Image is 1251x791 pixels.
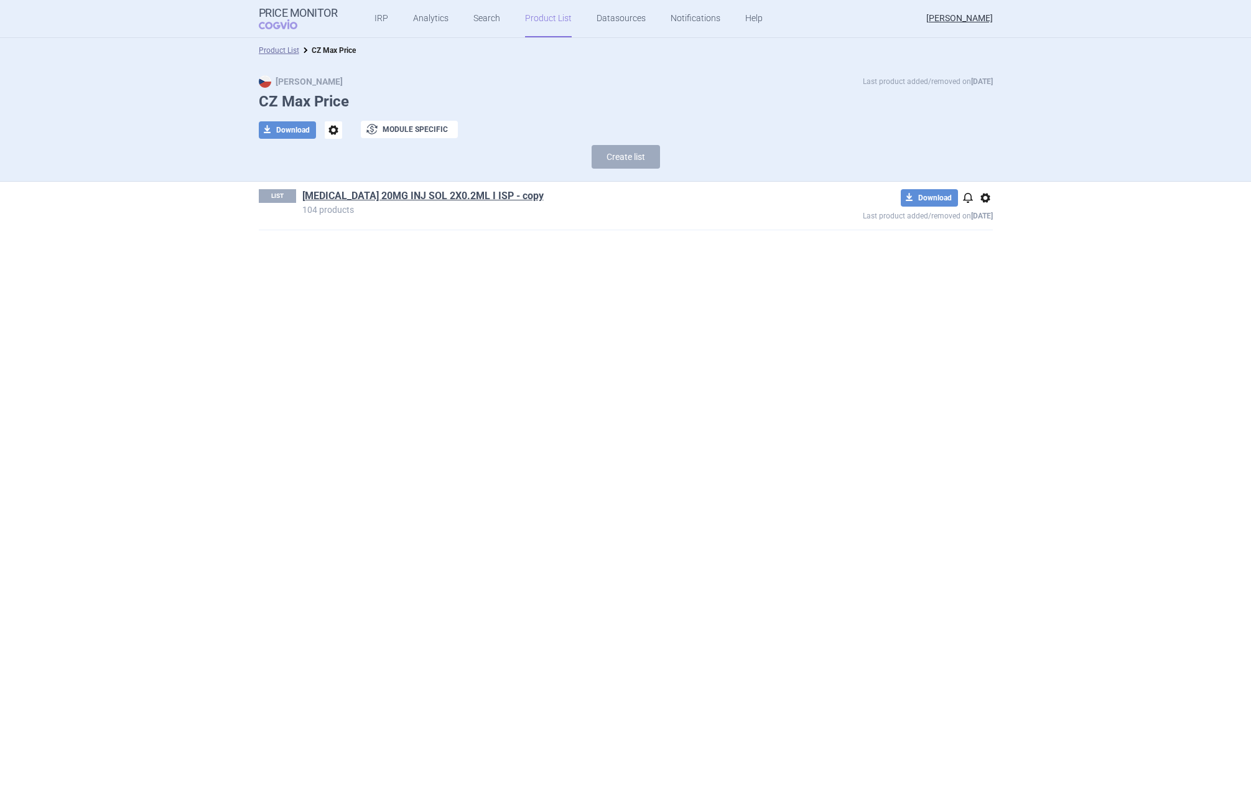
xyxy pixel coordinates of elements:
[302,205,773,214] p: 104 products
[259,121,316,139] button: Download
[971,212,993,220] strong: [DATE]
[863,75,993,88] p: Last product added/removed on
[312,46,356,55] strong: CZ Max Price
[259,46,299,55] a: Product List
[259,19,315,29] span: COGVIO
[592,145,660,169] button: Create list
[901,189,958,207] button: Download
[971,77,993,86] strong: [DATE]
[259,189,296,203] p: LIST
[259,44,299,57] li: Product List
[259,75,271,88] img: CZ
[773,207,993,222] p: Last product added/removed on
[361,121,458,138] button: Module specific
[259,7,338,19] strong: Price Monitor
[302,189,544,203] a: [MEDICAL_DATA] 20MG INJ SOL 2X0.2ML I ISP - copy
[302,189,773,205] h1: HUMIRA 20MG INJ SOL 2X0.2ML I ISP - copy
[259,7,338,30] a: Price MonitorCOGVIO
[259,77,343,87] strong: [PERSON_NAME]
[299,44,356,57] li: CZ Max Price
[259,93,993,111] h1: CZ Max Price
